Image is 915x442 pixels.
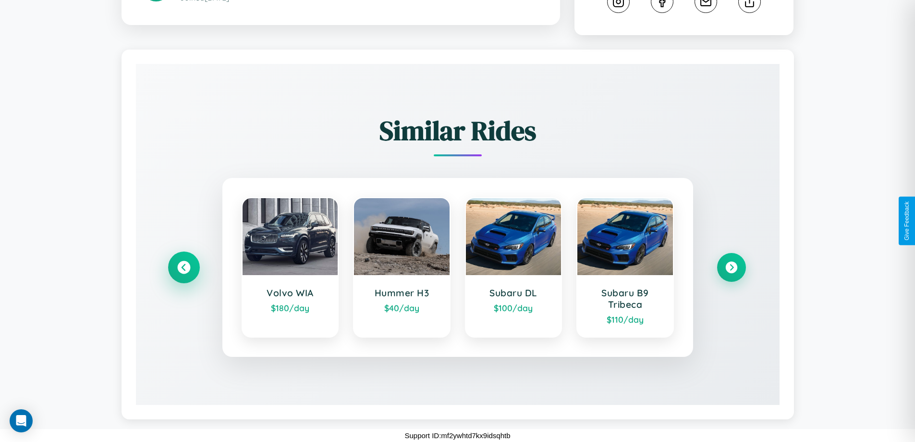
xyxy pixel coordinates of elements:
p: Support ID: mf2ywhtd7kx9idsqhtb [404,429,510,442]
a: Subaru DL$100/day [465,197,562,338]
div: $ 40 /day [364,303,440,313]
div: $ 110 /day [587,314,663,325]
a: Hummer H3$40/day [353,197,451,338]
h3: Volvo WIA [252,287,329,299]
div: Open Intercom Messenger [10,409,33,432]
h3: Subaru DL [476,287,552,299]
a: Volvo WIA$180/day [242,197,339,338]
h2: Similar Rides [170,112,746,149]
h3: Hummer H3 [364,287,440,299]
div: $ 100 /day [476,303,552,313]
h3: Subaru B9 Tribeca [587,287,663,310]
div: $ 180 /day [252,303,329,313]
div: Give Feedback [903,202,910,240]
a: Subaru B9 Tribeca$110/day [576,197,674,338]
